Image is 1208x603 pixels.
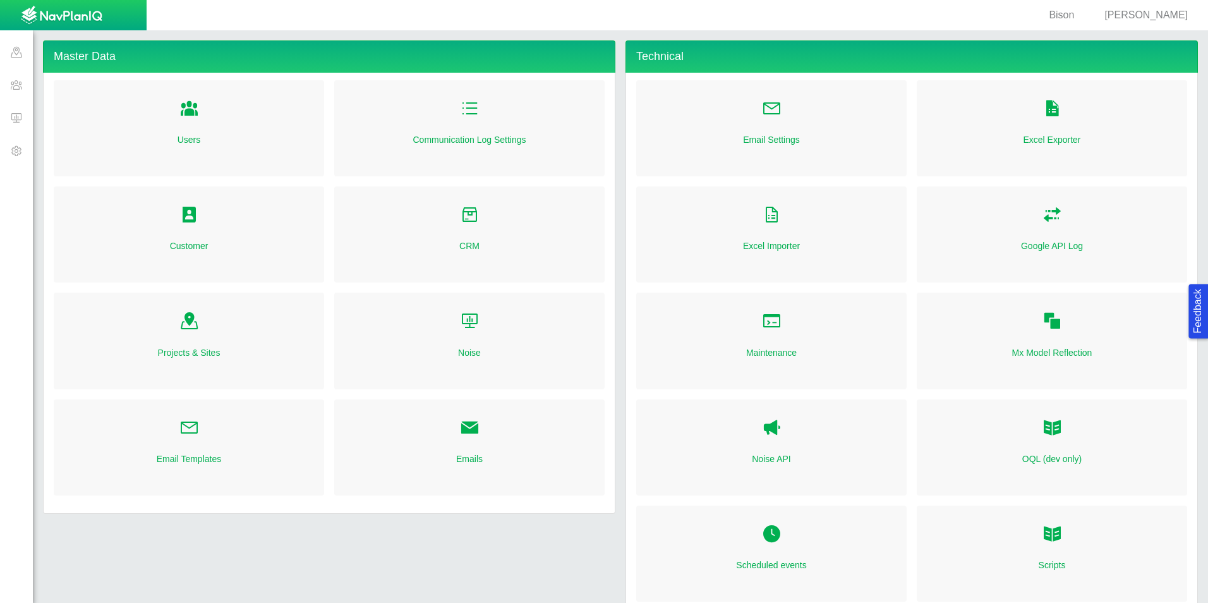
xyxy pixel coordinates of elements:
a: Folder Open Icon [179,202,199,229]
div: Folder Open Icon Noise [334,293,605,389]
a: OQL (dev only) [1022,453,1082,465]
h4: Master Data [43,40,615,73]
img: UrbanGroupSolutionsTheme$USG_Images$logo.png [21,6,102,26]
a: Folder Open Icon [179,415,199,442]
a: Folder Open Icon [179,308,199,336]
a: Emails [456,453,483,465]
a: Folder Open Icon [1042,202,1062,229]
a: Maintenance [746,346,797,359]
div: Folder Open Icon Projects & Sites [54,293,324,389]
div: Folder Open Icon Customer [54,186,324,283]
span: Bison [1049,9,1074,20]
a: Folder Open Icon [460,202,480,229]
div: Folder Open Icon Excel Importer [636,186,907,283]
a: Customer [170,240,208,252]
a: Scheduled events [736,559,806,571]
a: Noise [458,346,481,359]
a: Folder Open Icon [762,202,782,229]
button: Feedback [1188,284,1208,338]
span: [PERSON_NAME] [1104,9,1188,20]
a: Folder Open Icon [460,95,480,123]
a: Projects & Sites [158,346,220,359]
div: Folder Open Icon Google API Log [917,186,1187,283]
a: OQL [1042,415,1062,442]
a: Folder Open Icon [762,308,782,336]
div: Folder Open Icon Emails [334,399,605,496]
a: Folder Open Icon [762,521,782,549]
a: Folder Open Icon [460,308,480,336]
div: Folder Open Icon Mx Model Reflection [917,293,1187,389]
div: [PERSON_NAME] [1089,8,1193,23]
div: Folder Open Icon Email Settings [636,80,907,176]
div: Noise API Noise API [636,399,907,496]
div: Folder Open Icon Communication Log Settings [334,80,605,176]
div: Folder Open Icon CRM [334,186,605,283]
div: Folder Open Icon Excel Exporter [917,80,1187,176]
div: Folder Open Icon Users [54,80,324,176]
a: Google API Log [1021,240,1083,252]
div: Folder Open Icon Scripts [917,506,1187,602]
a: Folder Open Icon [1042,308,1062,336]
a: CRM [459,240,480,252]
a: Noise API [752,453,790,465]
a: Users [178,133,201,146]
div: OQL OQL (dev only) [917,399,1187,496]
div: Folder Open Icon Scheduled events [636,506,907,602]
a: Scripts [1039,559,1066,571]
h4: Technical [625,40,1198,73]
a: Folder Open Icon [460,415,480,442]
a: Folder Open Icon [762,95,782,123]
a: Communication Log Settings [413,133,526,146]
div: Folder Open Icon Email Templates [54,399,324,496]
div: Folder Open Icon Maintenance [636,293,907,389]
a: Email Settings [743,133,799,146]
a: Folder Open Icon [1042,521,1062,549]
a: Folder Open Icon [179,95,199,123]
a: Excel Exporter [1023,133,1080,146]
a: Noise API [762,415,782,442]
a: Email Templates [157,453,221,465]
a: Excel Importer [743,240,800,252]
a: Mx Model Reflection [1012,346,1092,359]
a: Folder Open Icon [1042,95,1062,123]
